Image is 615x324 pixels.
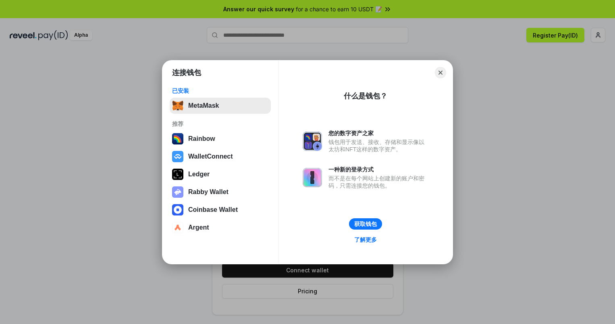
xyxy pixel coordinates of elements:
button: MetaMask [170,98,271,114]
div: 获取钱包 [354,220,377,228]
div: 了解更多 [354,236,377,243]
a: 了解更多 [349,234,382,245]
button: WalletConnect [170,148,271,165]
div: Rabby Wallet [188,188,229,196]
div: 一种新的登录方式 [328,166,428,173]
img: svg+xml,%3Csvg%20width%3D%2228%22%20height%3D%2228%22%20viewBox%3D%220%200%2028%2028%22%20fill%3D... [172,222,183,233]
button: Rainbow [170,131,271,147]
div: 您的数字资产之家 [328,130,428,137]
button: Argent [170,219,271,236]
div: 而不是在每个网站上创建新的账户和密码，只需连接您的钱包。 [328,175,428,189]
img: svg+xml,%3Csvg%20width%3D%2228%22%20height%3D%2228%22%20viewBox%3D%220%200%2028%2028%22%20fill%3D... [172,151,183,162]
img: svg+xml,%3Csvg%20xmlns%3D%22http%3A%2F%2Fwww.w3.org%2F2000%2Fsvg%22%20fill%3D%22none%22%20viewBox... [303,168,322,187]
div: 什么是钱包？ [344,91,387,101]
button: Ledger [170,166,271,182]
button: Close [435,67,446,78]
div: Argent [188,224,209,231]
div: Ledger [188,171,210,178]
h1: 连接钱包 [172,68,201,77]
div: WalletConnect [188,153,233,160]
button: 获取钱包 [349,218,382,230]
img: svg+xml,%3Csvg%20width%3D%2228%22%20height%3D%2228%22%20viewBox%3D%220%200%2028%2028%22%20fill%3D... [172,204,183,215]
button: Rabby Wallet [170,184,271,200]
div: Rainbow [188,135,215,142]
img: svg+xml,%3Csvg%20width%3D%22120%22%20height%3D%22120%22%20viewBox%3D%220%200%20120%20120%22%20fil... [172,133,183,144]
div: 推荐 [172,120,268,128]
img: svg+xml,%3Csvg%20xmlns%3D%22http%3A%2F%2Fwww.w3.org%2F2000%2Fsvg%22%20width%3D%2228%22%20height%3... [172,169,183,180]
button: Coinbase Wallet [170,202,271,218]
div: Coinbase Wallet [188,206,238,213]
div: MetaMask [188,102,219,109]
div: 钱包用于发送、接收、存储和显示像以太坊和NFT这样的数字资产。 [328,138,428,153]
img: svg+xml,%3Csvg%20xmlns%3D%22http%3A%2F%2Fwww.w3.org%2F2000%2Fsvg%22%20fill%3D%22none%22%20viewBox... [172,186,183,198]
img: svg+xml,%3Csvg%20fill%3D%22none%22%20height%3D%2233%22%20viewBox%3D%220%200%2035%2033%22%20width%... [172,100,183,111]
img: svg+xml,%3Csvg%20xmlns%3D%22http%3A%2F%2Fwww.w3.org%2F2000%2Fsvg%22%20fill%3D%22none%22%20viewBox... [303,132,322,151]
div: 已安装 [172,87,268,94]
